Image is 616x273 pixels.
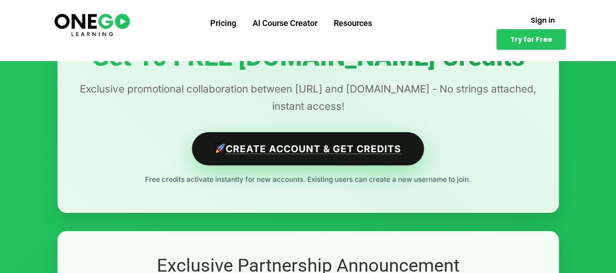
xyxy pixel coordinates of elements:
[326,11,380,35] a: Resources
[531,17,555,24] span: Sign in
[76,174,541,185] p: Free credits activate instantly for new accounts. Existing users can create a new username to join.
[520,11,566,29] a: Sign in
[76,43,541,72] h1: Get 10 FREE [DOMAIN_NAME] Credits
[216,144,225,153] img: 🚀
[202,11,244,35] a: Pricing
[244,11,326,35] a: AI Course Creator
[510,36,552,43] span: Try for Free
[192,132,424,165] a: Create Account & Get Credits
[76,80,541,115] p: Exclusive promotional collaboration between [URL] and [DOMAIN_NAME] - No strings attached, instan...
[497,29,566,50] a: Try for Free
